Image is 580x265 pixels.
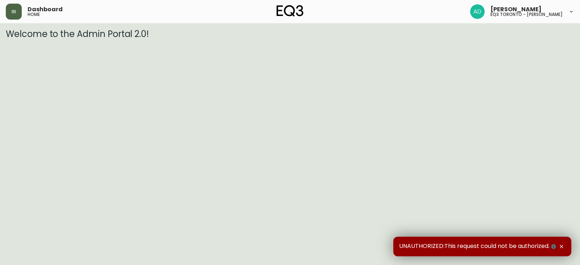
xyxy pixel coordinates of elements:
[490,12,563,17] h5: eq3 toronto - [PERSON_NAME]
[28,7,63,12] span: Dashboard
[490,7,542,12] span: [PERSON_NAME]
[399,243,558,250] span: UNAUTHORIZED:This request could not be authorized.
[6,29,574,39] h3: Welcome to the Admin Portal 2.0!
[28,12,40,17] h5: home
[470,4,485,19] img: 5042b7eed22bbf7d2bc86013784b9872
[277,5,303,17] img: logo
